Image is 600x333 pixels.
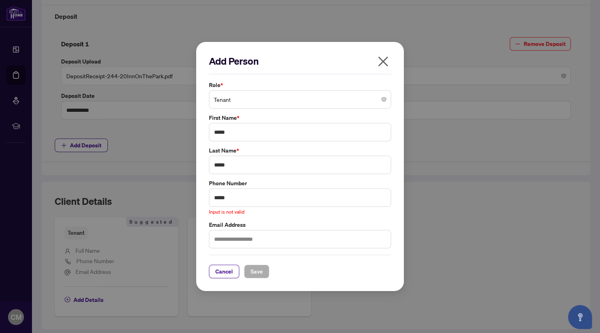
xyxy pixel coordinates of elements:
label: Phone Number [209,179,391,188]
label: Last Name [209,146,391,155]
h2: Add Person [209,55,391,67]
button: Cancel [209,265,239,278]
label: Role [209,81,391,89]
span: Tenant [214,92,386,107]
span: Cancel [215,265,233,278]
button: Open asap [568,305,592,329]
label: First Name [209,113,391,122]
span: close-circle [381,97,386,102]
span: Input is not valid [209,209,244,215]
label: Email Address [209,220,391,229]
span: close [377,55,389,68]
button: Save [244,265,269,278]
